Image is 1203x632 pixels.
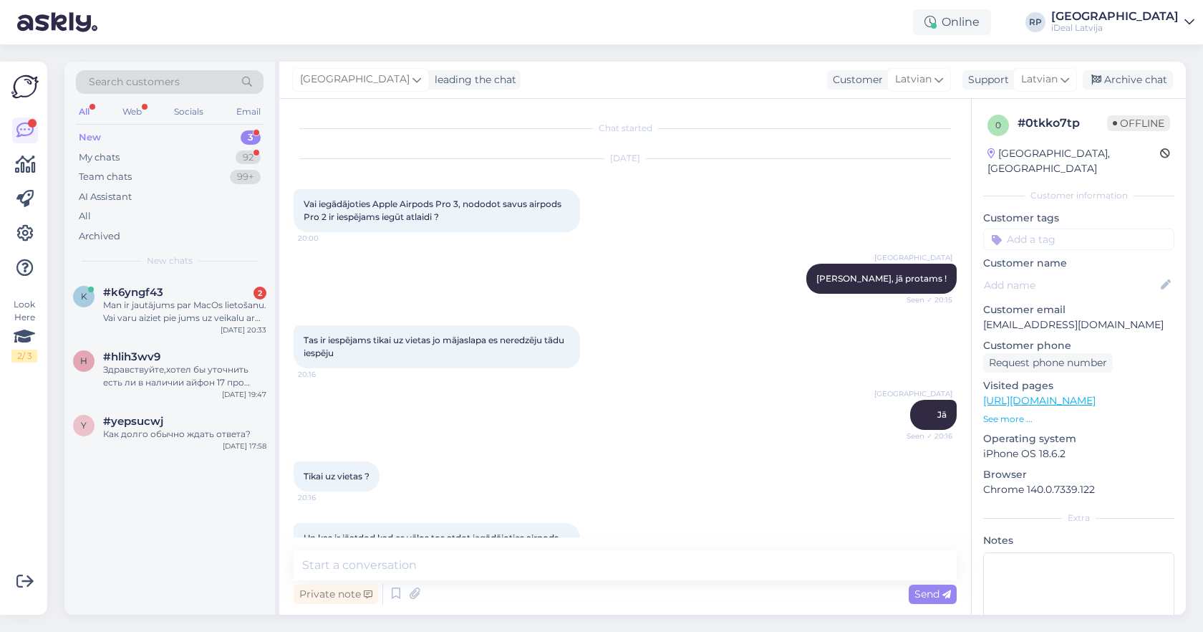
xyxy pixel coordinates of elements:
[79,229,120,244] div: Archived
[983,378,1174,393] p: Visited pages
[983,533,1174,548] p: Notes
[962,72,1009,87] div: Support
[298,492,352,503] span: 20:16
[827,72,883,87] div: Customer
[103,363,266,389] div: Здравствуйте,хотел бы уточнить есть ли в наличии айфон 17 про макс 256гб?
[304,335,566,358] span: Tas ir iespējams tikai uz vietas jo mājaslapa es neredzēju tādu iespēju
[1021,72,1058,87] span: Latvian
[103,428,266,441] div: Как долго обычно ждать ответа?
[983,512,1174,525] div: Extra
[1051,22,1179,34] div: iDeal Latvija
[253,287,266,300] div: 2
[983,256,1174,271] p: Customer name
[983,189,1174,202] div: Customer information
[120,102,145,121] div: Web
[816,273,947,284] span: [PERSON_NAME], jā protams !
[79,170,132,184] div: Team chats
[300,72,410,87] span: [GEOGRAPHIC_DATA]
[233,102,264,121] div: Email
[913,9,991,35] div: Online
[236,150,261,165] div: 92
[171,102,206,121] div: Socials
[223,441,266,451] div: [DATE] 17:58
[983,353,1113,373] div: Request phone number
[914,588,951,600] span: Send
[983,431,1174,446] p: Operating system
[103,350,160,363] span: #hlih3wv9
[983,467,1174,482] p: Browser
[298,369,352,380] span: 20:16
[304,198,564,222] span: Vai iegādājoties Apple Airpods Pro 3, nododot savus airpods Pro 2 ir iespējams iegūt atlaidi ?
[79,130,101,145] div: New
[294,122,957,135] div: Chat started
[89,75,180,90] span: Search customers
[222,389,266,400] div: [DATE] 19:47
[987,146,1160,176] div: [GEOGRAPHIC_DATA], [GEOGRAPHIC_DATA]
[1051,11,1194,34] a: [GEOGRAPHIC_DATA]iDeal Latvija
[304,532,561,556] span: Un kas ir jāatdod kad es vēlos tos atdot iegādājoties airpods Pro 3?
[103,415,163,428] span: #yepsucwj
[81,291,87,302] span: k
[983,229,1174,250] input: Add a tag
[294,585,378,604] div: Private note
[79,190,132,204] div: AI Assistant
[995,120,1001,130] span: 0
[81,420,87,431] span: y
[147,254,193,267] span: New chats
[899,431,952,441] span: Seen ✓ 20:16
[1025,12,1045,32] div: RP
[874,252,952,263] span: [GEOGRAPHIC_DATA]
[11,350,37,363] div: 2 / 3
[983,413,1174,426] p: See more ...
[984,277,1158,293] input: Add name
[429,72,516,87] div: leading the chat
[983,338,1174,353] p: Customer phone
[103,299,266,325] div: Man ir jautājums par MacOs lietošanu. Vai varu aiziet pie jums uz veikalu ar savu datoru un lūgt ...
[983,317,1174,332] p: [EMAIL_ADDRESS][DOMAIN_NAME]
[1051,11,1179,22] div: [GEOGRAPHIC_DATA]
[304,471,369,482] span: Tikai uz vietas ?
[983,302,1174,317] p: Customer email
[298,233,352,244] span: 20:00
[241,130,261,145] div: 3
[221,325,266,335] div: [DATE] 20:33
[79,209,91,224] div: All
[983,211,1174,226] p: Customer tags
[230,170,261,184] div: 99+
[1083,70,1173,90] div: Archive chat
[983,482,1174,497] p: Chrome 140.0.7339.122
[1107,115,1170,131] span: Offline
[899,295,952,305] span: Seen ✓ 20:15
[983,446,1174,461] p: iPhone OS 18.6.2
[895,72,932,87] span: Latvian
[1018,115,1107,132] div: # 0tkko7tp
[294,152,957,165] div: [DATE]
[874,388,952,399] span: [GEOGRAPHIC_DATA]
[103,286,163,299] span: #k6yngf43
[79,150,120,165] div: My chats
[983,394,1096,407] a: [URL][DOMAIN_NAME]
[11,298,37,363] div: Look Here
[76,102,92,121] div: All
[11,73,39,100] img: Askly Logo
[80,355,87,366] span: h
[937,409,947,420] span: Jā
